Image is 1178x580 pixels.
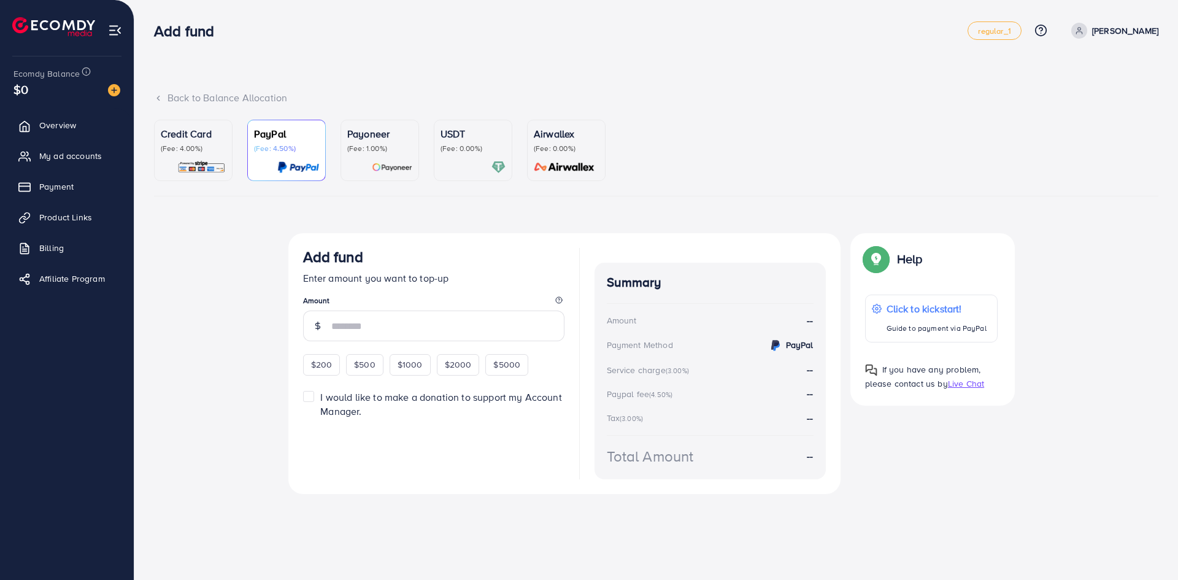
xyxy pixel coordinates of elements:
p: (Fee: 0.00%) [534,144,599,153]
div: Service charge [607,364,693,376]
img: Popup guide [865,364,877,376]
img: card [372,160,412,174]
p: Payoneer [347,126,412,141]
p: Enter amount you want to top-up [303,271,564,285]
p: (Fee: 1.00%) [347,144,412,153]
img: credit [768,338,783,353]
img: card [491,160,506,174]
img: card [530,160,599,174]
span: I would like to make a donation to support my Account Manager. [320,390,561,418]
img: card [177,160,226,174]
span: Affiliate Program [39,273,105,285]
a: Product Links [9,205,125,230]
a: Billing [9,236,125,260]
span: Overview [39,119,76,131]
a: regular_1 [968,21,1021,40]
div: Total Amount [607,446,694,467]
div: Back to Balance Allocation [154,91,1158,105]
small: (3.00%) [620,414,643,423]
strong: -- [807,387,813,400]
img: image [108,84,120,96]
span: Billing [39,242,64,254]
span: Payment [39,180,74,193]
h4: Summary [607,275,814,290]
strong: -- [807,314,813,328]
span: Ecomdy Balance [13,68,80,80]
p: Click to kickstart! [887,301,987,316]
div: Paypal fee [607,388,677,400]
p: Airwallex [534,126,599,141]
legend: Amount [303,295,564,311]
strong: PayPal [786,339,814,351]
p: PayPal [254,126,319,141]
strong: -- [807,449,813,463]
iframe: Chat [1126,525,1169,571]
p: Guide to payment via PayPal [887,321,987,336]
img: Popup guide [865,248,887,270]
a: My ad accounts [9,144,125,168]
span: Product Links [39,211,92,223]
p: Credit Card [161,126,226,141]
img: logo [12,17,95,36]
span: $500 [354,358,375,371]
span: $5000 [493,358,520,371]
span: $200 [311,358,333,371]
a: Affiliate Program [9,266,125,291]
span: If you have any problem, please contact us by [865,363,981,390]
p: (Fee: 4.00%) [161,144,226,153]
div: Payment Method [607,339,673,351]
a: [PERSON_NAME] [1066,23,1158,39]
small: (4.50%) [649,390,672,400]
img: menu [108,23,122,37]
p: Help [897,252,923,266]
a: Overview [9,113,125,137]
div: Tax [607,412,647,424]
p: (Fee: 4.50%) [254,144,319,153]
p: [PERSON_NAME] [1092,23,1158,38]
p: USDT [441,126,506,141]
img: card [277,160,319,174]
h3: Add fund [154,22,224,40]
small: (3.00%) [666,366,689,376]
strong: -- [807,363,813,376]
span: regular_1 [978,27,1011,35]
p: (Fee: 0.00%) [441,144,506,153]
strong: -- [807,411,813,425]
span: Live Chat [948,377,984,390]
span: $1000 [398,358,423,371]
span: $2000 [445,358,472,371]
span: My ad accounts [39,150,102,162]
h3: Add fund [303,248,363,266]
span: $0 [13,80,28,98]
div: Amount [607,314,637,327]
a: Payment [9,174,125,199]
